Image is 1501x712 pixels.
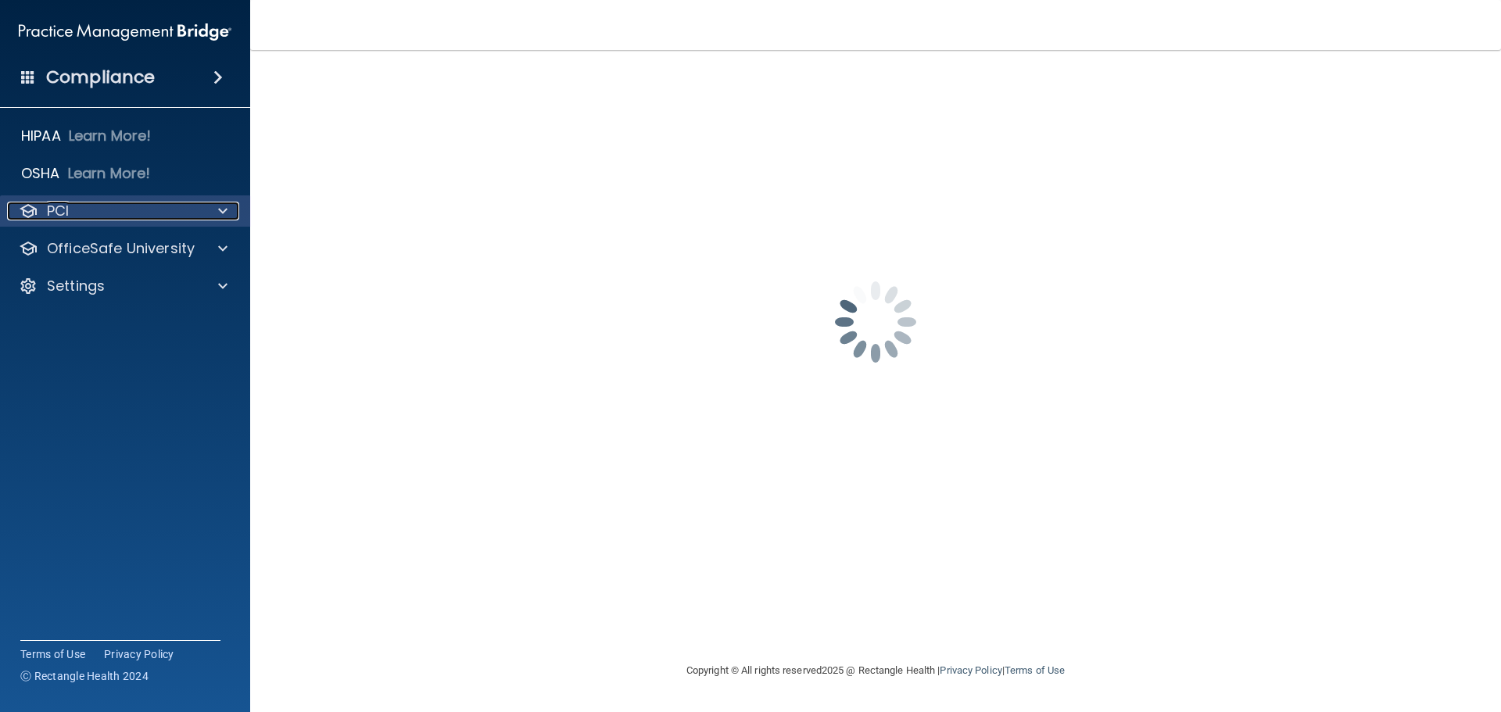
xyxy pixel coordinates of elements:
[1005,664,1065,676] a: Terms of Use
[19,277,227,295] a: Settings
[21,127,61,145] p: HIPAA
[46,66,155,88] h4: Compliance
[47,277,105,295] p: Settings
[68,164,151,183] p: Learn More!
[21,164,60,183] p: OSHA
[590,646,1161,696] div: Copyright © All rights reserved 2025 @ Rectangle Health | |
[940,664,1001,676] a: Privacy Policy
[69,127,152,145] p: Learn More!
[20,668,149,684] span: Ⓒ Rectangle Health 2024
[47,239,195,258] p: OfficeSafe University
[19,16,231,48] img: PMB logo
[104,646,174,662] a: Privacy Policy
[19,202,227,220] a: PCI
[20,646,85,662] a: Terms of Use
[19,239,227,258] a: OfficeSafe University
[47,202,69,220] p: PCI
[797,244,954,400] img: spinner.e123f6fc.gif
